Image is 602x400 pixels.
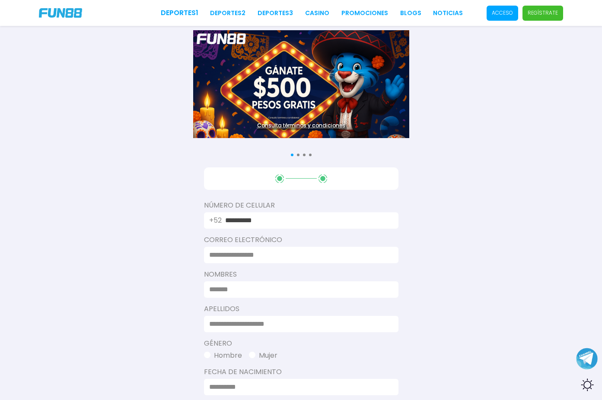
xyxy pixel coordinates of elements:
label: Fecha de Nacimiento [204,367,398,377]
div: Switch theme [576,374,598,396]
label: Apellidos [204,304,398,314]
p: +52 [209,215,222,226]
label: Número De Celular [204,200,398,211]
img: Company Logo [39,8,82,18]
img: Banner [193,30,409,138]
label: Correo electrónico [204,235,398,245]
button: Hombre [204,350,242,361]
a: BLOGS [400,9,421,18]
p: Regístrate [528,9,558,17]
a: Consulta términos y condiciones [193,122,409,129]
label: Género [204,338,398,349]
label: Nombres [204,269,398,280]
button: Join telegram channel [576,347,598,370]
a: NOTICIAS [433,9,463,18]
a: Deportes1 [161,8,198,18]
a: CASINO [305,9,329,18]
p: Acceso [492,9,513,17]
a: Deportes2 [210,9,245,18]
button: Mujer [249,350,277,361]
a: Deportes3 [258,9,293,18]
a: Promociones [341,9,388,18]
